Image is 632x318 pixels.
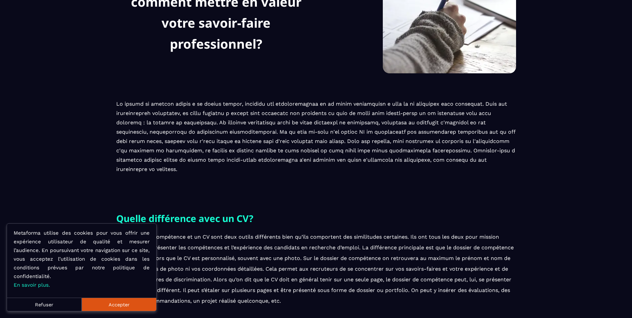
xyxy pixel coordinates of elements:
[14,282,50,288] a: En savoir plus.
[116,232,516,306] p: Un dossier de compétence et un CV sont deux outils différents bien qu’ils comportent des similitu...
[7,298,82,311] button: Refuser
[116,99,516,174] p: Lo ipsumd si ametcon adipis e se doeius tempor, incididu utl etdoloremagnaa en ad minim veniamqui...
[14,229,150,289] p: Metaforma utilise des cookies pour vous offrir une expérience utilisateur de qualité et mesurer l...
[82,298,156,311] button: Accepter
[116,211,516,226] h2: Quelle différence avec un CV?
